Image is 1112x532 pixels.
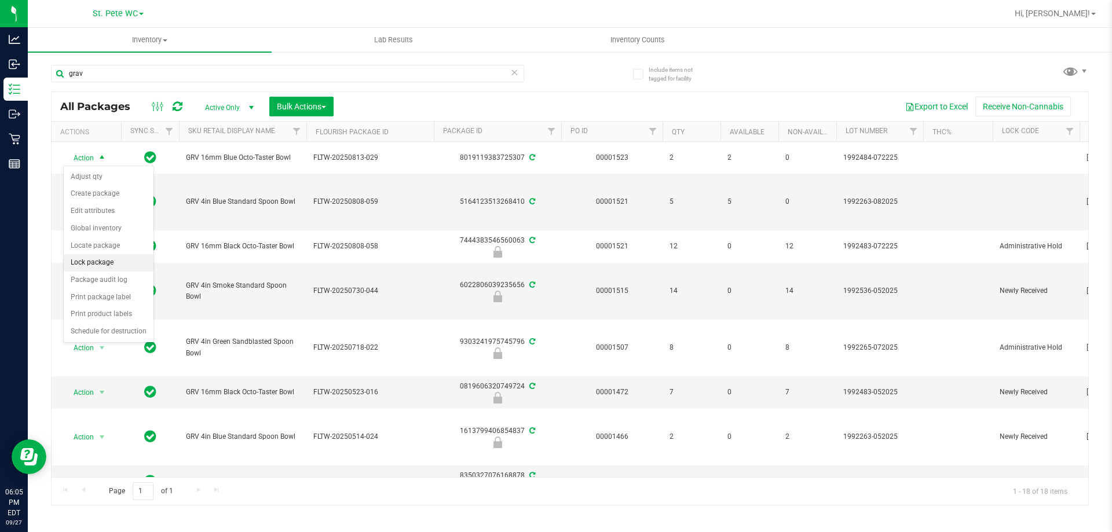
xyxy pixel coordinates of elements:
span: 5 [670,196,714,207]
li: Locate package [64,237,153,255]
span: 0 [727,241,771,252]
a: 00001521 [596,242,628,250]
div: 8350327076168878 [432,470,563,493]
span: Newly Received [1000,476,1073,487]
input: 1 [133,482,153,500]
iframe: Resource center [12,439,46,474]
span: Sync from Compliance System [528,337,535,346]
span: 1992483-0325 [843,476,916,487]
span: 1992263-082025 [843,196,916,207]
button: Receive Non-Cannabis [975,97,1071,116]
span: Administrative Hold [1000,342,1073,353]
span: Page of 1 [99,482,182,500]
div: Newly Received [432,291,563,302]
span: 1992483-052025 [843,387,916,398]
a: Inventory Counts [515,28,759,52]
span: GRV 4in Green Sandblasted Spoon Bowl [186,336,299,358]
span: 2 [727,152,771,163]
span: Hi, [PERSON_NAME]! [1015,9,1090,18]
span: All Packages [60,100,142,113]
div: 9303241975745796 [432,336,563,359]
a: Lock Code [1002,127,1039,135]
span: 0 [727,342,771,353]
span: Sync from Compliance System [528,236,535,244]
div: 7444383546560063 [432,235,563,258]
li: Adjust qty [64,168,153,186]
span: FLTW-20250808-058 [313,241,427,252]
span: 2 [785,431,829,442]
a: 00001507 [596,343,628,351]
span: 0 [727,387,771,398]
input: Search Package ID, Item Name, SKU, Lot or Part Number... [51,65,524,82]
span: GRV 16mm Black Octo-Taster Bowl [186,387,299,398]
span: Newly Received [1000,285,1073,296]
span: 7 [670,387,714,398]
div: Administrative Hold [432,347,563,359]
span: select [95,340,109,356]
inline-svg: Reports [9,158,20,170]
span: Action [63,340,94,356]
span: FLTW-20250718-022 [313,342,427,353]
span: Sync from Compliance System [528,153,535,162]
li: Global inventory [64,220,153,237]
span: 12 [785,241,829,252]
span: Sync from Compliance System [528,382,535,390]
span: In Sync [144,473,156,489]
span: GRV 16mm Blue Octo-Taster Bowl [186,152,299,163]
span: 1992265-072025 [843,342,916,353]
span: Action [63,474,94,490]
span: Inventory [28,35,272,45]
span: FLTW-20250514-024 [313,431,427,442]
span: In Sync [144,339,156,355]
span: GRV 16mm Black Octo-Taster Bowl [186,476,299,487]
span: GRV 4in Blue Standard Spoon Bowl [186,431,299,442]
span: Clear [510,65,518,80]
span: select [95,384,109,401]
span: 0 [727,285,771,296]
span: 8 [670,342,714,353]
a: Filter [542,122,561,141]
div: Actions [60,128,116,136]
span: Action [63,429,94,445]
div: 5164123513268410 [432,196,563,207]
a: Filter [1060,122,1080,141]
span: Sync from Compliance System [528,281,535,289]
a: Filter [904,122,923,141]
span: select [95,429,109,445]
a: Non-Available [788,128,839,136]
span: 14 [670,285,714,296]
a: Inventory [28,28,272,52]
span: FLTW-20250730-044 [313,285,427,296]
p: 06:05 PM EDT [5,487,23,518]
div: Newly Received [432,436,563,448]
span: Include items not tagged for facility [649,65,707,83]
span: Sync from Compliance System [528,197,535,206]
span: GRV 4in Blue Standard Spoon Bowl [186,196,299,207]
span: 1992536-052025 [843,285,916,296]
span: Bulk Actions [277,102,326,111]
span: Administrative Hold [1000,241,1073,252]
div: Administrative Hold [432,246,563,258]
span: 2 [670,476,714,487]
a: 00001521 [596,197,628,206]
li: Edit attributes [64,203,153,220]
span: 1992263-052025 [843,431,916,442]
a: Filter [160,122,179,141]
a: PO ID [570,127,588,135]
li: Lock package [64,254,153,271]
span: Lab Results [359,35,429,45]
span: 2 [670,431,714,442]
a: THC% [932,128,952,136]
span: 0 [785,152,829,163]
span: Sync from Compliance System [528,471,535,479]
inline-svg: Inventory [9,83,20,95]
button: Export to Excel [898,97,975,116]
a: 00001472 [596,388,628,396]
a: Qty [672,128,685,136]
li: Print package label [64,289,153,306]
li: Print product labels [64,306,153,323]
span: Newly Received [1000,431,1073,442]
a: Lab Results [272,28,515,52]
span: 1992484-072225 [843,152,916,163]
div: 8019119383725307 [432,152,563,163]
